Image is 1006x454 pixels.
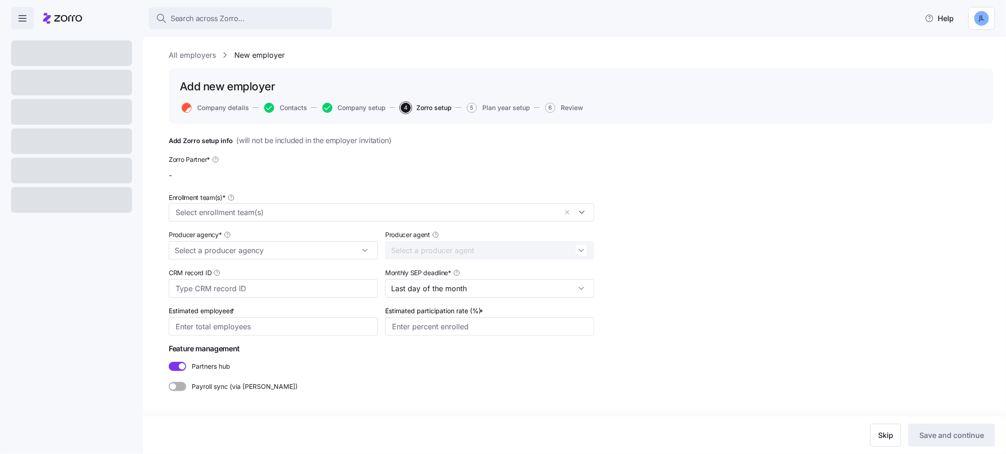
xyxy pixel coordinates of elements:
[262,103,307,113] a: Contacts
[280,105,307,111] span: Contacts
[169,193,226,202] span: Enrollment team(s) *
[180,79,275,94] h1: Add new employer
[974,11,989,26] img: 773b6d65f20fd131f3f9d807aede967f
[385,279,594,298] input: Select the monthly SEP deadline
[385,230,430,239] span: Producer agent
[545,103,555,113] span: 6
[176,206,557,218] input: Select enrollment team(s)
[385,317,594,336] input: Enter percent enrolled
[169,343,594,354] span: Feature management
[169,135,594,146] h1: Add Zorro setup info
[186,382,298,391] span: Payroll sync (via [PERSON_NAME])
[385,241,594,260] input: Select a producer agent
[338,105,386,111] span: Company setup
[197,105,249,111] span: Company details
[482,105,530,111] span: Plan year setup
[169,317,378,336] input: Enter total employees
[186,362,230,371] span: Partners hub
[399,103,452,113] a: 4Zorro setup
[169,155,210,164] span: Zorro Partner *
[321,103,386,113] a: Company setup
[543,103,583,113] a: 6Review
[169,306,236,316] label: Estimated employees
[545,103,583,113] button: 6Review
[919,430,984,441] span: Save and continue
[169,50,216,61] a: All employers
[169,241,378,260] input: Select a producer agency
[322,103,386,113] button: Company setup
[918,9,961,28] button: Help
[169,230,222,239] span: Producer agency *
[171,13,245,24] span: Search across Zorro...
[385,268,451,277] span: Monthly SEP deadline *
[169,268,211,277] span: CRM record ID
[465,103,530,113] a: 5Plan year setup
[878,430,893,441] span: Skip
[149,7,332,29] button: Search across Zorro...
[870,424,901,447] button: Skip
[236,135,391,146] span: ( will not be included in the employer invitation )
[925,13,954,24] span: Help
[385,306,485,316] label: Estimated participation rate (%)
[467,103,477,113] span: 5
[264,103,307,113] button: Contacts
[180,103,249,113] a: Company details
[416,105,452,111] span: Zorro setup
[169,279,378,298] input: Type CRM record ID
[401,103,452,113] button: 4Zorro setup
[182,103,249,113] button: Company details
[401,103,411,113] span: 4
[908,424,995,447] button: Save and continue
[561,105,583,111] span: Review
[467,103,530,113] button: 5Plan year setup
[234,50,285,61] a: New employer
